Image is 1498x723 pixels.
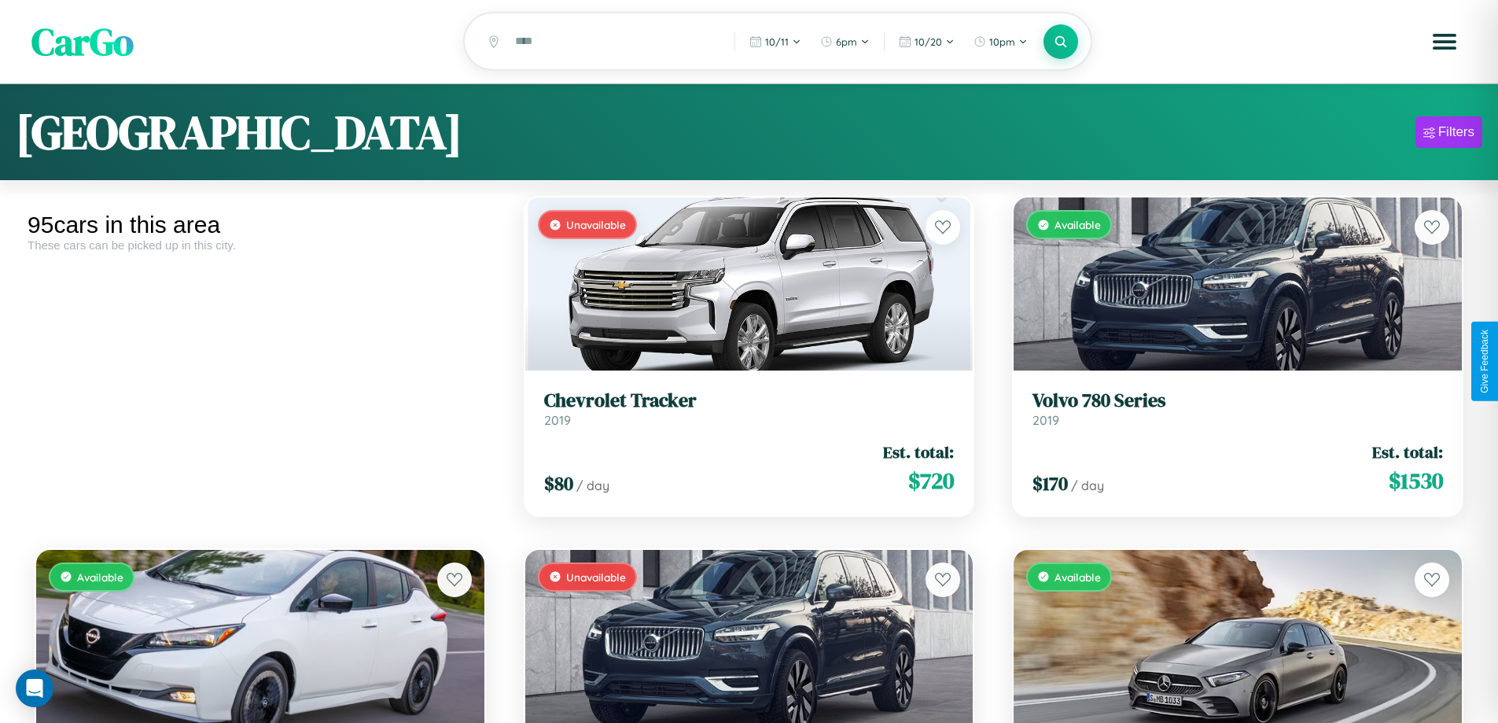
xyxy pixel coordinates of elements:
[544,389,955,412] h3: Chevrolet Tracker
[1415,116,1482,148] button: Filters
[1372,441,1443,463] span: Est. total:
[28,212,493,238] div: 95 cars in this area
[28,238,493,252] div: These cars can be picked up in this city.
[544,470,573,496] span: $ 80
[544,389,955,428] a: Chevrolet Tracker2019
[1032,389,1443,428] a: Volvo 780 Series2019
[765,35,789,48] span: 10 / 11
[77,570,123,584] span: Available
[883,441,954,463] span: Est. total:
[1032,389,1443,412] h3: Volvo 780 Series
[1071,478,1104,493] span: / day
[989,35,1015,48] span: 10pm
[966,29,1036,54] button: 10pm
[566,218,626,231] span: Unavailable
[1389,465,1443,496] span: $ 1530
[891,29,962,54] button: 10/20
[908,465,954,496] span: $ 720
[1054,218,1101,231] span: Available
[1054,570,1101,584] span: Available
[576,478,609,493] span: / day
[31,16,134,68] span: CarGo
[1438,124,1474,140] div: Filters
[544,412,571,428] span: 2019
[742,29,809,54] button: 10/11
[1032,412,1059,428] span: 2019
[812,29,878,54] button: 6pm
[16,100,462,164] h1: [GEOGRAPHIC_DATA]
[566,570,626,584] span: Unavailable
[1032,470,1068,496] span: $ 170
[915,35,942,48] span: 10 / 20
[1479,330,1490,393] div: Give Feedback
[16,670,53,707] div: Open Intercom Messenger
[1423,20,1467,64] button: Open menu
[836,35,857,48] span: 6pm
